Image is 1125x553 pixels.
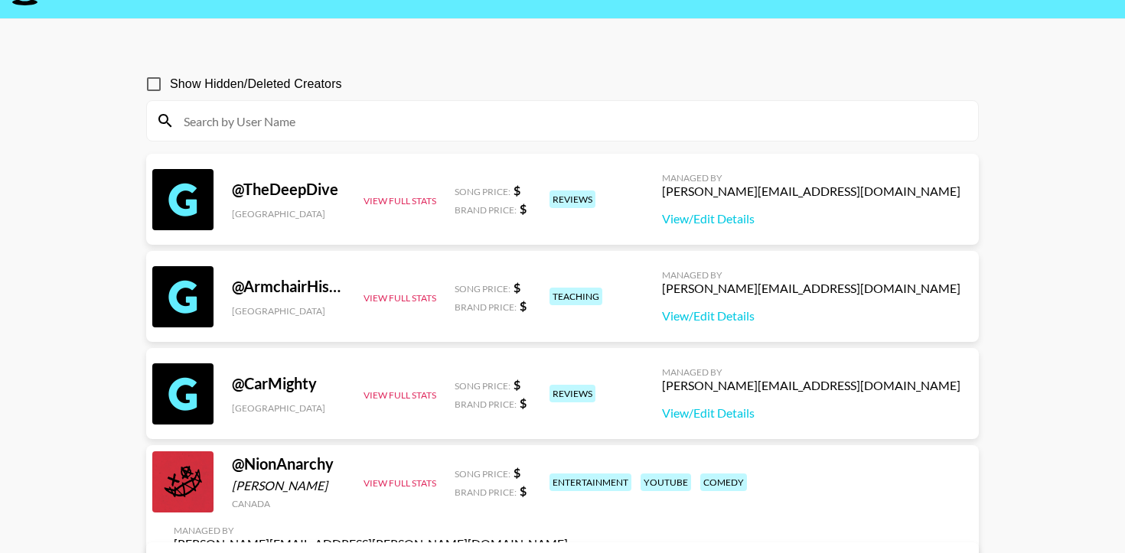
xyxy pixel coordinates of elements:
[364,292,436,304] button: View Full Stats
[662,308,960,324] a: View/Edit Details
[549,473,631,491] div: entertainment
[662,378,960,393] div: [PERSON_NAME][EMAIL_ADDRESS][DOMAIN_NAME]
[232,498,345,509] div: Canada
[549,288,602,305] div: teaching
[455,398,517,410] span: Brand Price:
[364,195,436,207] button: View Full Stats
[455,186,510,197] span: Song Price:
[520,201,527,216] strong: $
[662,405,960,421] a: View/Edit Details
[170,75,342,93] span: Show Hidden/Deleted Creators
[662,281,960,296] div: [PERSON_NAME][EMAIL_ADDRESS][DOMAIN_NAME]
[700,473,747,491] div: comedy
[514,183,520,197] strong: $
[455,283,510,294] span: Song Price:
[514,465,520,480] strong: $
[520,298,527,313] strong: $
[514,377,520,392] strong: $
[232,305,345,317] div: [GEOGRAPHIC_DATA]
[232,277,345,296] div: @ ArmchairHistorian
[662,366,960,378] div: Managed By
[232,454,345,473] div: @ NionAnarchy
[455,301,517,313] span: Brand Price:
[455,380,510,392] span: Song Price:
[364,477,436,489] button: View Full Stats
[455,468,510,480] span: Song Price:
[520,395,527,410] strong: $
[174,525,568,536] div: Managed By
[549,385,595,402] div: reviews
[662,211,960,226] a: View/Edit Details
[641,473,691,491] div: youtube
[662,269,960,281] div: Managed By
[232,180,345,199] div: @ TheDeepDive
[174,109,969,133] input: Search by User Name
[662,172,960,184] div: Managed By
[455,204,517,216] span: Brand Price:
[174,536,568,551] div: [PERSON_NAME][EMAIL_ADDRESS][PERSON_NAME][DOMAIN_NAME]
[232,478,345,493] div: [PERSON_NAME]
[549,190,595,208] div: reviews
[232,208,345,220] div: [GEOGRAPHIC_DATA]
[455,486,517,498] span: Brand Price:
[520,483,527,498] strong: $
[232,402,345,414] div: [GEOGRAPHIC_DATA]
[662,184,960,199] div: [PERSON_NAME][EMAIL_ADDRESS][DOMAIN_NAME]
[364,389,436,401] button: View Full Stats
[232,374,345,393] div: @ CarMighty
[514,280,520,294] strong: $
